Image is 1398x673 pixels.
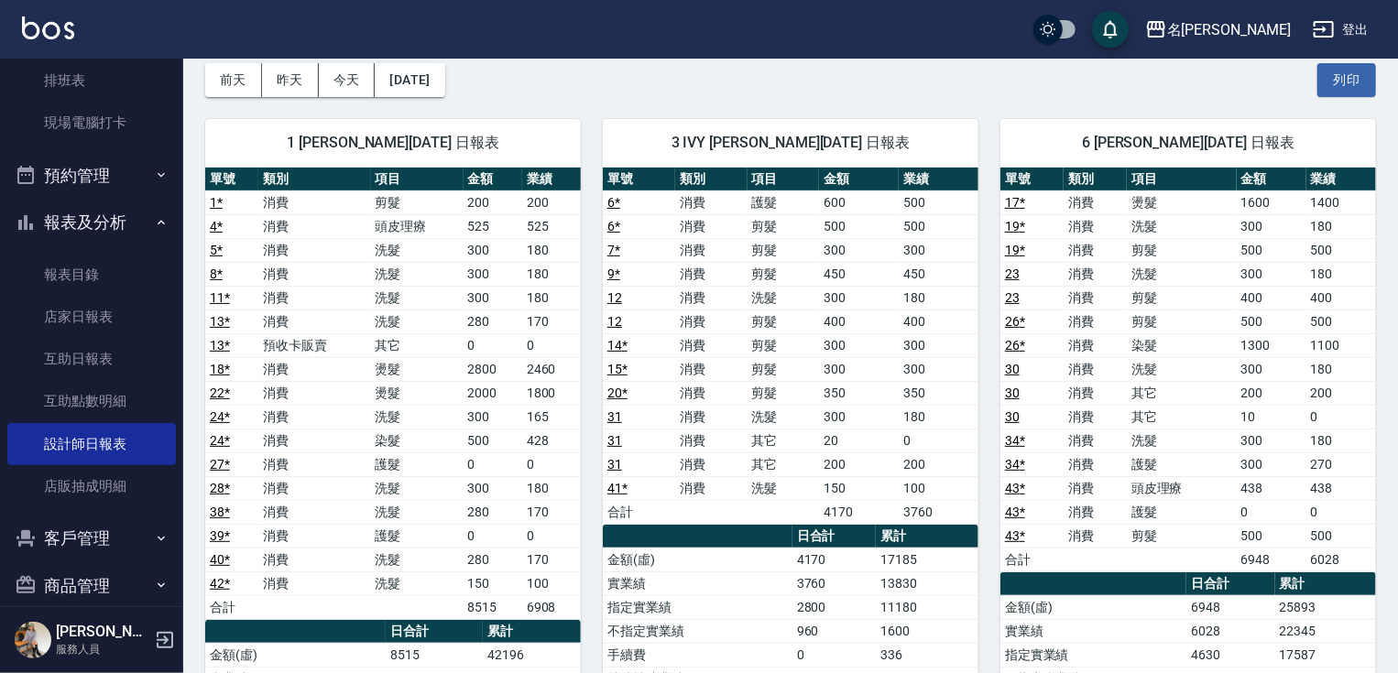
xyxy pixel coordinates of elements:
td: 消費 [1064,357,1127,381]
td: 染髮 [371,429,464,452]
td: 護髮 [748,190,820,214]
td: 17587 [1275,643,1376,667]
button: 客戶管理 [7,515,176,562]
td: 消費 [258,214,370,238]
h5: [PERSON_NAME] [56,623,149,641]
span: 1 [PERSON_NAME][DATE] 日報表 [227,134,559,152]
td: 0 [1306,405,1376,429]
td: 合計 [603,500,675,524]
td: 3760 [792,571,876,595]
td: 270 [1306,452,1376,476]
td: 其它 [748,429,820,452]
th: 日合計 [386,620,484,644]
td: 其它 [371,333,464,357]
td: 200 [522,190,581,214]
a: 31 [607,433,622,448]
td: 960 [792,619,876,643]
td: 336 [876,643,978,667]
td: 消費 [258,357,370,381]
td: 指定實業績 [1000,643,1186,667]
td: 消費 [675,357,748,381]
td: 6908 [522,595,581,619]
td: 消費 [258,476,370,500]
td: 300 [899,238,978,262]
td: 1300 [1237,333,1306,357]
td: 428 [522,429,581,452]
td: 300 [819,405,899,429]
td: 0 [1306,500,1376,524]
span: 3 IVY [PERSON_NAME][DATE] 日報表 [625,134,956,152]
th: 業績 [899,168,978,191]
td: 0 [792,643,876,667]
td: 20 [819,429,899,452]
td: 500 [1237,238,1306,262]
td: 消費 [1064,405,1127,429]
td: 500 [899,214,978,238]
td: 消費 [258,452,370,476]
td: 200 [819,452,899,476]
td: 洗髮 [1127,214,1237,238]
td: 其它 [1127,381,1237,405]
table: a dense table [603,168,978,525]
td: 350 [899,381,978,405]
td: 170 [522,548,581,571]
td: 13830 [876,571,978,595]
td: 0 [899,429,978,452]
td: 消費 [675,262,748,286]
td: 500 [1306,309,1376,333]
a: 店家日報表 [7,296,176,338]
td: 300 [464,476,522,500]
td: 消費 [1064,309,1127,333]
th: 業績 [522,168,581,191]
td: 1800 [522,381,581,405]
td: 洗髮 [371,262,464,286]
img: Person [15,622,51,658]
td: 消費 [258,309,370,333]
td: 護髮 [371,524,464,548]
th: 日合計 [792,525,876,548]
td: 洗髮 [371,500,464,524]
td: 500 [1306,238,1376,262]
td: 500 [1237,524,1306,548]
td: 金額(虛) [205,643,386,667]
td: 剪髮 [748,262,820,286]
td: 300 [1237,429,1306,452]
td: 消費 [675,286,748,309]
table: a dense table [1000,168,1376,572]
td: 100 [899,476,978,500]
td: 6948 [1237,548,1306,571]
td: 洗髮 [748,476,820,500]
td: 合計 [1000,548,1064,571]
a: 31 [607,457,622,472]
td: 1100 [1306,333,1376,357]
td: 0 [522,524,581,548]
button: save [1092,11,1129,48]
td: 8515 [464,595,522,619]
td: 消費 [1064,286,1127,309]
td: 280 [464,500,522,524]
td: 消費 [1064,381,1127,405]
a: 互助日報表 [7,338,176,380]
td: 剪髮 [1127,238,1237,262]
a: 23 [1005,290,1020,305]
td: 400 [1237,286,1306,309]
td: 150 [464,571,522,595]
td: 燙髮 [371,357,464,381]
td: 1600 [876,619,978,643]
table: a dense table [205,168,581,620]
a: 店販抽成明細 [7,465,176,507]
td: 4170 [792,548,876,571]
td: 200 [1237,381,1306,405]
td: 洗髮 [1127,357,1237,381]
td: 150 [819,476,899,500]
td: 消費 [1064,500,1127,524]
td: 實業績 [603,571,792,595]
td: 300 [464,238,522,262]
td: 25893 [1275,595,1376,619]
td: 0 [522,333,581,357]
td: 消費 [1064,429,1127,452]
button: 報表及分析 [7,199,176,246]
td: 洗髮 [371,548,464,571]
td: 消費 [675,476,748,500]
td: 指定實業績 [603,595,792,619]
